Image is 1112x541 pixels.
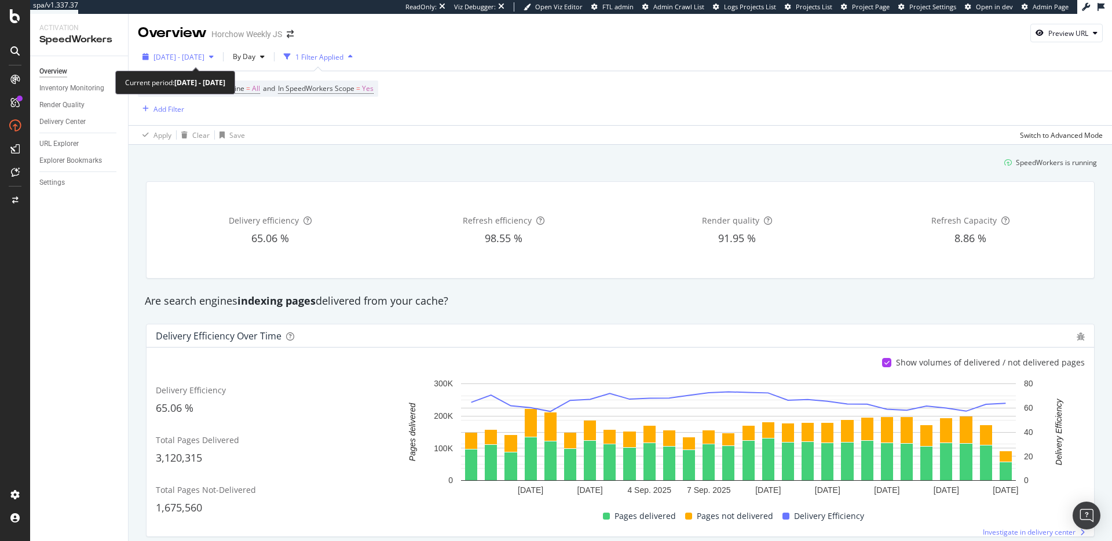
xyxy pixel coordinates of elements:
button: Clear [177,126,210,144]
a: Admin Page [1022,2,1069,12]
text: 0 [448,476,453,485]
text: Delivery Efficiency [1054,399,1063,465]
text: 0 [1024,476,1029,485]
span: 91.95 % [718,231,756,245]
div: 1 Filter Applied [295,52,343,62]
span: Open Viz Editor [535,2,583,11]
div: Delivery Center [39,116,86,128]
button: [DATE] - [DATE] [138,47,218,66]
text: 40 [1024,427,1033,437]
div: Horchow Weekly JS [211,28,282,40]
a: Inventory Monitoring [39,82,120,94]
div: Show volumes of delivered / not delivered pages [896,357,1085,368]
button: Save [215,126,245,144]
b: [DATE] - [DATE] [174,78,225,87]
div: Inventory Monitoring [39,82,104,94]
div: Switch to Advanced Mode [1020,130,1103,140]
text: 20 [1024,452,1033,461]
text: 80 [1024,379,1033,389]
div: Viz Debugger: [454,2,496,12]
text: [DATE] [874,485,899,495]
span: Pages delivered [614,509,676,523]
a: FTL admin [591,2,634,12]
div: Add Filter [153,104,184,114]
text: [DATE] [993,485,1018,495]
button: Preview URL [1030,24,1103,42]
text: [DATE] [815,485,840,495]
span: Delivery efficiency [229,215,299,226]
span: 65.06 % [156,401,193,415]
div: Explorer Bookmarks [39,155,102,167]
span: = [246,83,250,93]
button: By Day [228,47,269,66]
div: Save [229,130,245,140]
a: URL Explorer [39,138,120,150]
button: 1 Filter Applied [279,47,357,66]
span: Render quality [702,215,759,226]
text: Pages delivered [408,403,417,462]
span: Projects List [796,2,832,11]
span: 8.86 % [954,231,986,245]
a: Explorer Bookmarks [39,155,120,167]
span: Delivery Efficiency [794,509,864,523]
div: Delivery Efficiency over time [156,330,281,342]
span: FTL admin [602,2,634,11]
span: Total Pages Delivered [156,434,239,445]
span: Admin Page [1033,2,1069,11]
a: Render Quality [39,99,120,111]
span: Total Pages Not-Delivered [156,484,256,495]
div: bug [1077,332,1085,341]
a: Investigate in delivery center [983,527,1085,537]
a: Project Page [841,2,890,12]
a: Settings [39,177,120,189]
strong: indexing pages [237,294,316,308]
span: [DATE] - [DATE] [153,52,204,62]
span: Delivery Efficiency [156,385,226,396]
span: Refresh efficiency [463,215,532,226]
a: Project Settings [898,2,956,12]
span: and [263,83,275,93]
div: Render Quality [39,99,85,111]
span: 1,675,560 [156,500,202,514]
a: Admin Crawl List [642,2,704,12]
span: Open in dev [976,2,1013,11]
div: Overview [39,65,67,78]
a: Open Viz Editor [524,2,583,12]
svg: A chart. [392,378,1085,499]
div: Apply [153,130,171,140]
div: SpeedWorkers is running [1016,158,1097,167]
text: 7 Sep. 2025 [687,485,731,495]
div: Overview [138,23,207,43]
span: Project Page [852,2,890,11]
a: Overview [39,65,120,78]
div: Activation [39,23,119,33]
span: In SpeedWorkers Scope [278,83,354,93]
text: 60 [1024,403,1033,412]
div: Preview URL [1048,28,1088,38]
span: Project Settings [909,2,956,11]
a: Open in dev [965,2,1013,12]
span: All [252,81,260,97]
a: Delivery Center [39,116,120,128]
div: URL Explorer [39,138,79,150]
span: Logs Projects List [724,2,776,11]
span: 65.06 % [251,231,289,245]
text: 300K [434,379,453,389]
button: Add Filter [138,102,184,116]
span: = [356,83,360,93]
a: Logs Projects List [713,2,776,12]
div: arrow-right-arrow-left [287,30,294,38]
text: 4 Sep. 2025 [627,485,671,495]
span: 3,120,315 [156,451,202,465]
a: Projects List [785,2,832,12]
span: Investigate in delivery center [983,527,1076,537]
text: [DATE] [934,485,959,495]
div: SpeedWorkers [39,33,119,46]
text: 100K [434,444,453,453]
text: [DATE] [755,485,781,495]
div: Settings [39,177,65,189]
button: Switch to Advanced Mode [1015,126,1103,144]
button: Apply [138,126,171,144]
text: 200K [434,411,453,421]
